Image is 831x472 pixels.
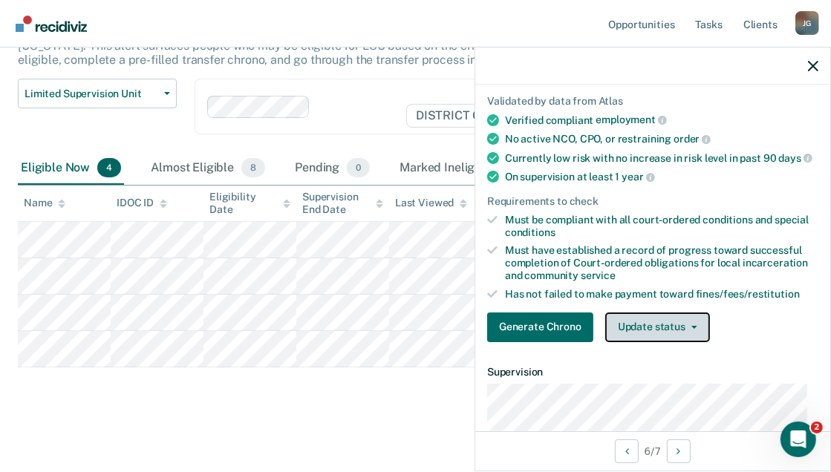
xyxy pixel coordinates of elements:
[475,431,830,471] div: 6 / 7
[241,158,265,177] span: 8
[18,152,124,185] div: Eligible Now
[406,104,673,128] span: DISTRICT OFFICE 5, [GEOGRAPHIC_DATA]
[505,170,818,183] div: On supervision at least 1
[615,439,639,463] button: Previous Opportunity
[605,312,710,342] button: Update status
[795,11,819,35] div: J G
[347,158,370,177] span: 0
[25,88,158,100] span: Limited Supervision Unit
[24,197,65,209] div: Name
[581,269,616,281] span: service
[487,312,599,342] a: Navigate to form link
[395,197,467,209] div: Last Viewed
[505,132,818,145] div: No active NCO, CPO, or restraining
[292,152,373,185] div: Pending
[811,422,823,433] span: 2
[622,171,654,183] span: year
[596,114,666,125] span: employment
[117,197,167,209] div: IDOC ID
[397,152,529,185] div: Marked Ineligible
[778,152,812,164] span: days
[16,16,87,32] img: Recidiviz
[505,214,818,239] div: Must be compliant with all court-ordered conditions and special conditions
[505,114,818,127] div: Verified compliant
[696,288,800,300] span: fines/fees/restitution
[674,133,711,145] span: order
[302,191,383,216] div: Supervision End Date
[505,151,818,165] div: Currently low risk with no increase in risk level in past 90
[18,24,746,67] p: The Limited Supervision Unit, which offers web-based reporting to low-risk clients, is the lowest...
[487,195,818,208] div: Requirements to check
[795,11,819,35] button: Profile dropdown button
[505,288,818,301] div: Has not failed to make payment toward
[505,244,818,281] div: Must have established a record of progress toward successful completion of Court-ordered obligati...
[209,191,290,216] div: Eligibility Date
[97,158,121,177] span: 4
[667,439,691,463] button: Next Opportunity
[487,366,818,378] dt: Supervision
[487,95,818,108] div: Validated by data from Atlas
[148,152,268,185] div: Almost Eligible
[487,312,593,342] button: Generate Chrono
[781,422,816,457] iframe: Intercom live chat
